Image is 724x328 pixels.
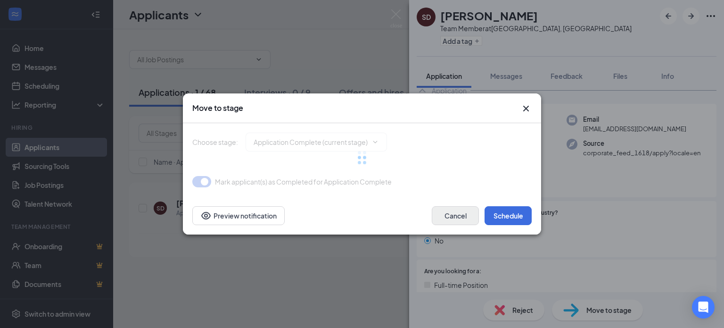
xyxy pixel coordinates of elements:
[192,206,285,225] button: Preview notificationEye
[192,103,243,113] h3: Move to stage
[692,296,715,319] div: Open Intercom Messenger
[200,210,212,221] svg: Eye
[520,103,532,114] svg: Cross
[520,103,532,114] button: Close
[432,206,479,225] button: Cancel
[485,206,532,225] button: Schedule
